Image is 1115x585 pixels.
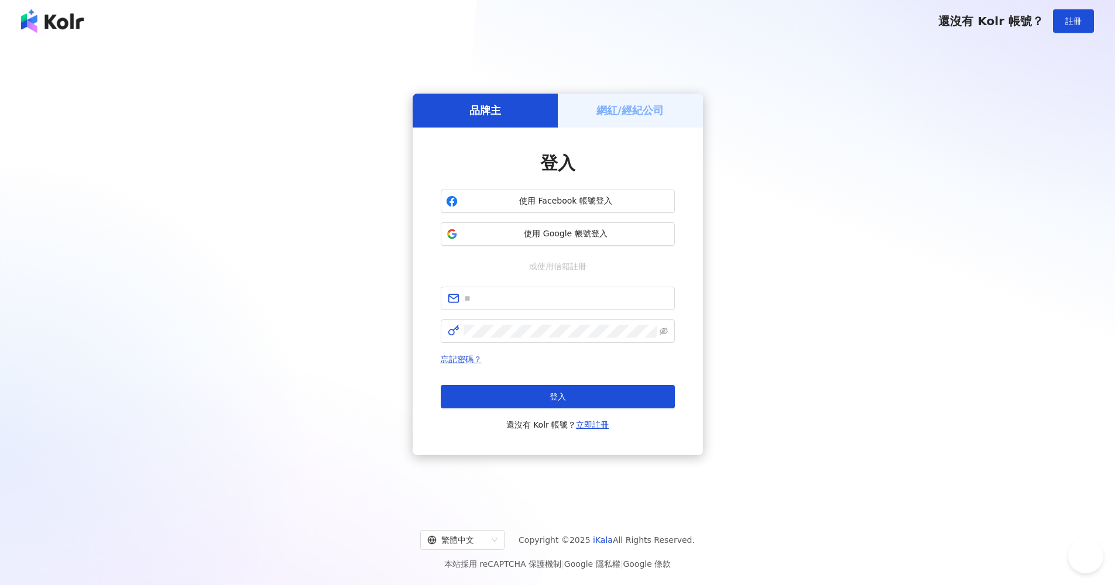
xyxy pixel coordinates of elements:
[441,222,675,246] button: 使用 Google 帳號登入
[521,260,595,273] span: 或使用信箱註冊
[519,533,695,547] span: Copyright © 2025 All Rights Reserved.
[593,535,613,545] a: iKala
[441,190,675,213] button: 使用 Facebook 帳號登入
[660,327,668,335] span: eye-invisible
[444,557,671,571] span: 本站採用 reCAPTCHA 保護機制
[620,559,623,569] span: |
[469,103,501,118] h5: 品牌主
[441,385,675,408] button: 登入
[561,559,564,569] span: |
[1053,9,1094,33] button: 註冊
[623,559,671,569] a: Google 條款
[938,14,1044,28] span: 還沒有 Kolr 帳號？
[427,531,487,549] div: 繁體中文
[462,195,670,207] span: 使用 Facebook 帳號登入
[596,103,664,118] h5: 網紅/經紀公司
[21,9,84,33] img: logo
[441,355,482,364] a: 忘記密碼？
[1068,538,1103,573] iframe: Help Scout Beacon - Open
[540,153,575,173] span: 登入
[1065,16,1082,26] span: 註冊
[506,418,609,432] span: 還沒有 Kolr 帳號？
[462,228,670,240] span: 使用 Google 帳號登入
[576,420,609,429] a: 立即註冊
[564,559,620,569] a: Google 隱私權
[550,392,566,401] span: 登入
